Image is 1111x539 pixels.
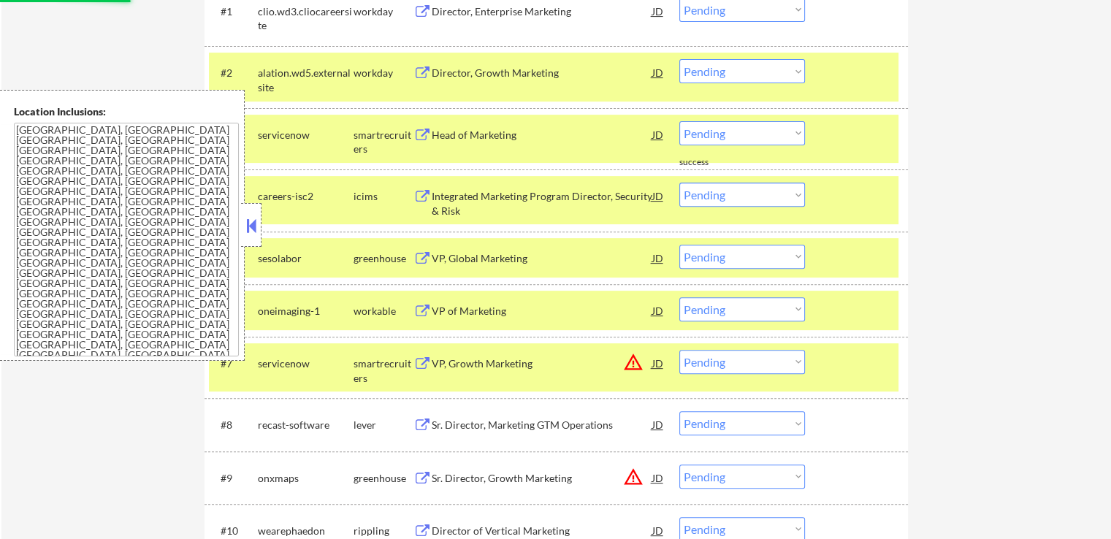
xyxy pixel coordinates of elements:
[432,189,652,218] div: Integrated Marketing Program Director, Security & Risk
[354,251,413,266] div: greenhouse
[14,104,239,119] div: Location Inclusions:
[432,418,652,432] div: Sr. Director, Marketing GTM Operations
[258,251,354,266] div: sesolabor
[258,418,354,432] div: recast-software
[221,524,246,538] div: #10
[679,156,738,169] div: success
[354,524,413,538] div: rippling
[258,66,354,94] div: alation.wd5.externalsite
[651,297,665,324] div: JD
[354,189,413,204] div: icims
[651,245,665,271] div: JD
[432,356,652,371] div: VP, Growth Marketing
[221,418,246,432] div: #8
[432,251,652,266] div: VP, Global Marketing
[354,471,413,486] div: greenhouse
[258,304,354,318] div: oneimaging-1
[354,304,413,318] div: workable
[221,66,246,80] div: #2
[258,189,354,204] div: careers-isc2
[258,471,354,486] div: onxmaps
[623,352,644,372] button: warning_amber
[354,66,413,80] div: workday
[258,4,354,33] div: clio.wd3.cliocareersite
[651,183,665,209] div: JD
[651,465,665,491] div: JD
[432,66,652,80] div: Director, Growth Marketing
[258,524,354,538] div: wearephaedon
[651,121,665,148] div: JD
[432,4,652,19] div: Director, Enterprise Marketing
[354,128,413,156] div: smartrecruiters
[651,59,665,85] div: JD
[432,471,652,486] div: Sr. Director, Growth Marketing
[354,418,413,432] div: lever
[258,128,354,142] div: servicenow
[623,467,644,487] button: warning_amber
[432,128,652,142] div: Head of Marketing
[651,350,665,376] div: JD
[354,356,413,385] div: smartrecruiters
[354,4,413,19] div: workday
[221,4,246,19] div: #1
[432,524,652,538] div: Director of Vertical Marketing
[258,356,354,371] div: servicenow
[221,356,246,371] div: #7
[221,471,246,486] div: #9
[432,304,652,318] div: VP of Marketing
[651,411,665,437] div: JD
